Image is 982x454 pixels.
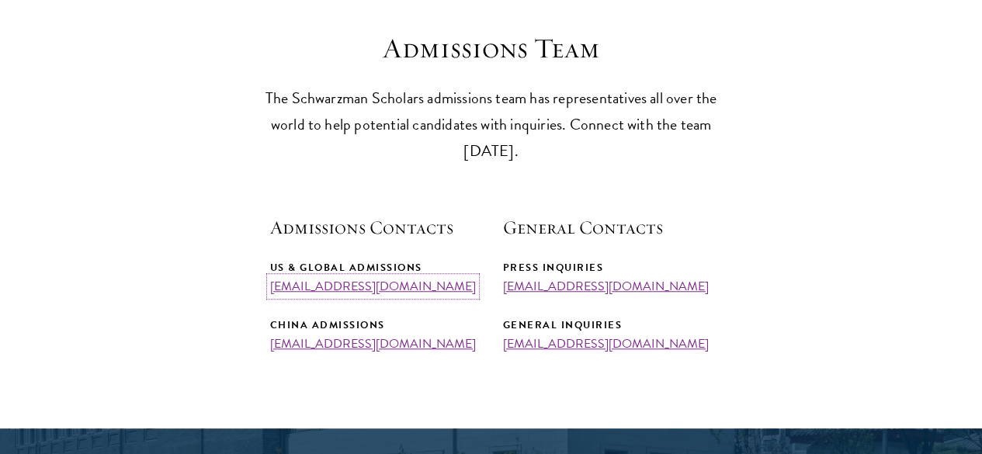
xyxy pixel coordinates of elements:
[270,259,480,276] div: US & Global Admissions
[251,85,732,164] p: The Schwarzman Scholars admissions team has representatives all over the world to help potential ...
[503,214,713,241] h5: General Contacts
[503,277,709,296] a: [EMAIL_ADDRESS][DOMAIN_NAME]
[503,259,713,276] div: Press Inquiries
[251,32,732,65] h3: Admissions Team
[503,317,713,334] div: General Inquiries
[270,317,480,334] div: China Admissions
[270,334,476,353] a: [EMAIL_ADDRESS][DOMAIN_NAME]
[270,214,480,241] h5: Admissions Contacts
[270,277,476,296] a: [EMAIL_ADDRESS][DOMAIN_NAME]
[503,334,709,353] a: [EMAIL_ADDRESS][DOMAIN_NAME]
